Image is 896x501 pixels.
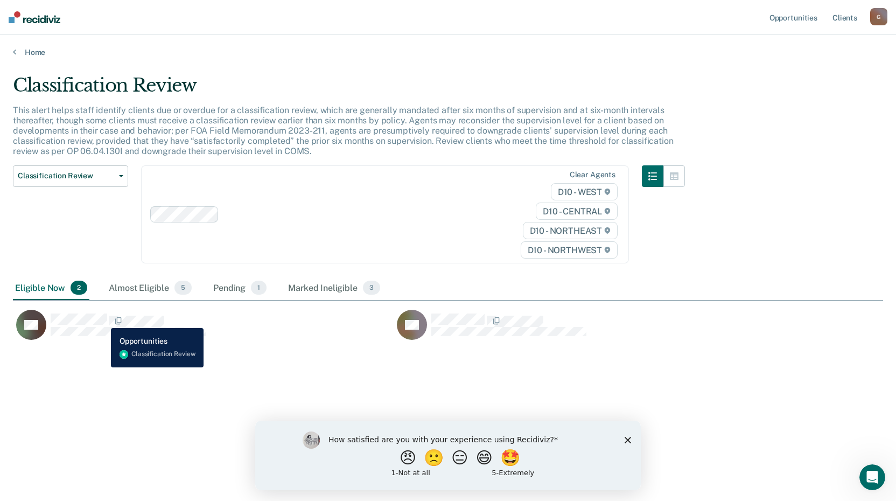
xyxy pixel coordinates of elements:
[211,276,269,300] div: Pending1
[870,8,887,25] button: G
[13,165,128,187] button: Classification Review
[523,222,618,239] span: D10 - NORTHEAST
[13,309,394,352] div: CaseloadOpportunityCell-0677900
[71,281,87,295] span: 2
[13,276,89,300] div: Eligible Now2
[521,241,618,259] span: D10 - NORTHWEST
[9,11,60,23] img: Recidiviz
[13,74,685,105] div: Classification Review
[394,309,774,352] div: CaseloadOpportunityCell-0683984
[251,281,267,295] span: 1
[570,170,615,179] div: Clear agents
[13,47,883,57] a: Home
[363,281,380,295] span: 3
[536,203,618,220] span: D10 - CENTRAL
[255,421,641,490] iframe: Survey by Kim from Recidiviz
[18,171,115,180] span: Classification Review
[174,281,192,295] span: 5
[107,276,194,300] div: Almost Eligible5
[551,183,618,200] span: D10 - WEST
[13,105,673,157] p: This alert helps staff identify clients due or overdue for a classification review, which are gen...
[286,276,382,300] div: Marked Ineligible3
[859,464,885,490] iframe: Intercom live chat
